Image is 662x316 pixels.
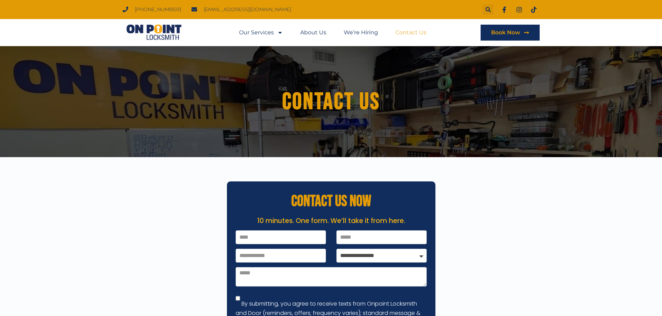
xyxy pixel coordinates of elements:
h2: CONTACT US NOW [230,194,432,209]
nav: Menu [239,25,426,41]
a: Contact Us [395,25,426,41]
a: About Us [300,25,326,41]
span: [EMAIL_ADDRESS][DOMAIN_NAME] [202,5,291,14]
a: Book Now [481,25,540,41]
div: Search [483,4,493,15]
a: We’re Hiring [344,25,378,41]
span: Book Now [491,30,520,35]
h1: Contact us [137,89,526,115]
p: 10 minutes. One form. We’ll take it from here. [230,216,432,226]
span: [PHONE_NUMBER] [133,5,181,14]
a: Our Services [239,25,283,41]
